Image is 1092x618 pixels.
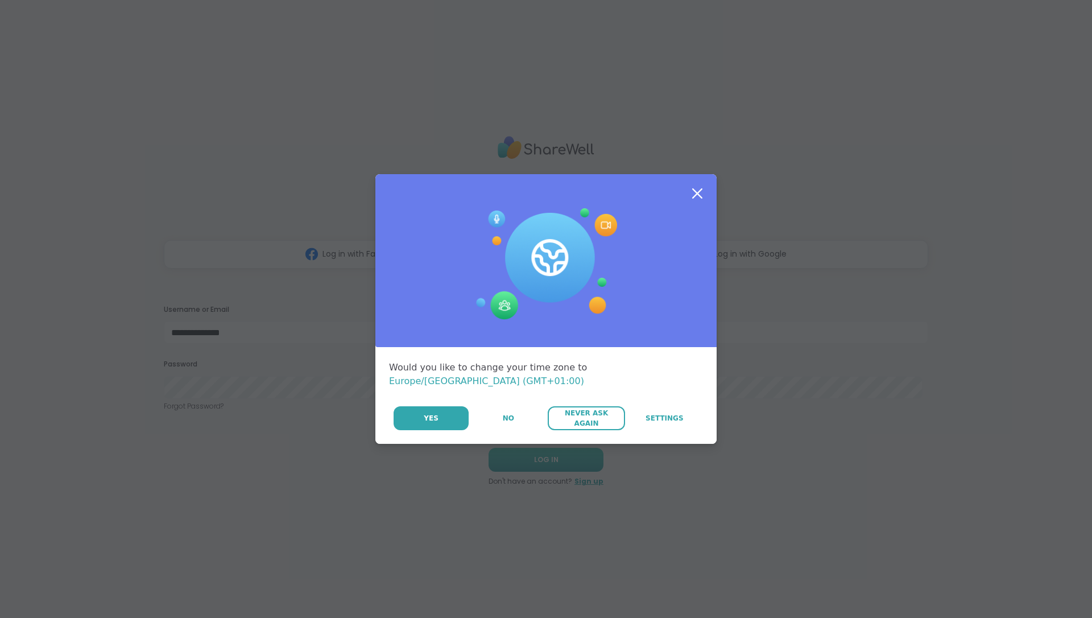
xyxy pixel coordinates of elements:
[424,413,439,423] span: Yes
[503,413,514,423] span: No
[626,406,703,430] a: Settings
[394,406,469,430] button: Yes
[389,376,584,386] span: Europe/[GEOGRAPHIC_DATA] (GMT+01:00)
[553,408,619,429] span: Never Ask Again
[475,208,617,320] img: Session Experience
[470,406,547,430] button: No
[389,361,703,388] div: Would you like to change your time zone to
[548,406,624,430] button: Never Ask Again
[646,413,684,423] span: Settings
